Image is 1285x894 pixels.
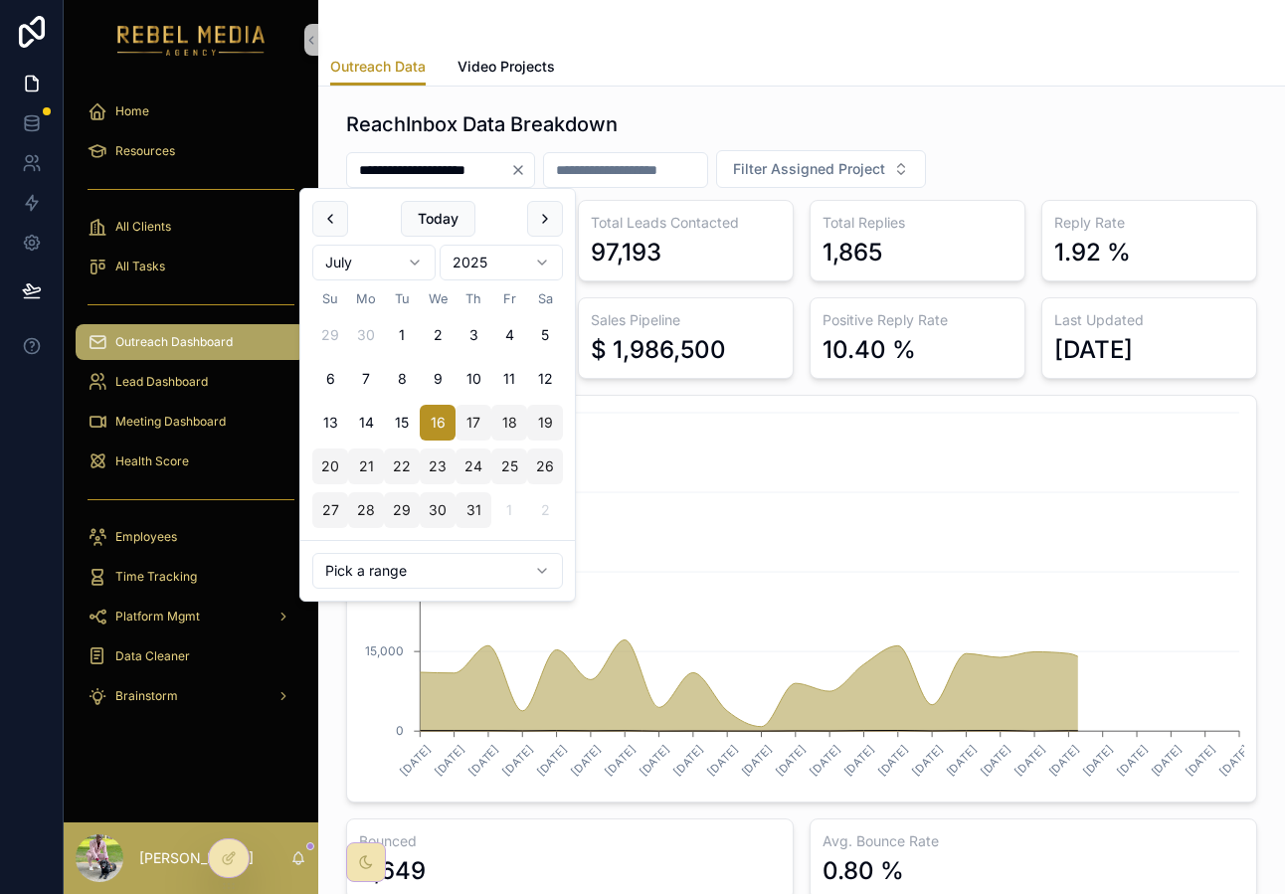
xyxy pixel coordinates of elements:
[115,569,197,585] span: Time Tracking
[115,374,208,390] span: Lead Dashboard
[1054,310,1244,330] h3: Last Updated
[875,743,911,779] text: [DATE]
[527,492,563,528] button: Saturday, August 2nd, 2025, selected
[458,49,555,89] a: Video Projects
[1216,743,1252,779] text: [DATE]
[115,143,175,159] span: Resources
[823,310,1012,330] h3: Positive Reply Rate
[76,93,306,129] a: Home
[76,404,306,440] a: Meeting Dashboard
[500,743,536,779] text: [DATE]
[398,743,434,779] text: [DATE]
[823,334,916,366] div: 10.40 %
[527,361,563,397] button: Saturday, July 12th, 2025
[348,405,384,441] button: Monday, July 14th, 2025
[115,453,189,469] span: Health Score
[76,133,306,169] a: Resources
[568,743,604,779] text: [DATE]
[456,492,491,528] button: Thursday, July 31st, 2025, selected
[823,855,904,887] div: 0.80 %
[456,361,491,397] button: Thursday, July 10th, 2025
[456,288,491,309] th: Thursday
[312,361,348,397] button: Sunday, July 6th, 2025
[312,405,348,441] button: Sunday, July 13th, 2025
[591,310,781,330] h3: Sales Pipeline
[115,334,233,350] span: Outreach Dashboard
[823,213,1012,233] h3: Total Replies
[348,317,384,353] button: Monday, June 30th, 2025
[527,317,563,353] button: Saturday, July 5th, 2025
[733,159,885,179] span: Filter Assigned Project
[115,688,178,704] span: Brainstorm
[456,405,491,441] button: Thursday, July 17th, 2025, selected
[348,361,384,397] button: Monday, July 7th, 2025
[978,743,1013,779] text: [DATE]
[491,317,527,353] button: Friday, July 4th, 2025
[1183,743,1218,779] text: [DATE]
[432,743,467,779] text: [DATE]
[384,317,420,353] button: Tuesday, July 1st, 2025
[527,288,563,309] th: Saturday
[456,448,491,484] button: Thursday, July 24th, 2025, selected
[348,288,384,309] th: Monday
[420,361,456,397] button: Wednesday, July 9th, 2025
[527,448,563,484] button: Saturday, July 26th, 2025, selected
[1054,334,1133,366] div: [DATE]
[420,405,456,441] button: Wednesday, July 16th, 2025, selected
[312,448,348,484] button: Sunday, July 20th, 2025, selected
[384,361,420,397] button: Tuesday, July 8th, 2025
[1080,743,1116,779] text: [DATE]
[312,553,563,589] button: Relative time
[76,444,306,479] a: Health Score
[76,638,306,674] a: Data Cleaner
[312,288,348,309] th: Sunday
[591,237,661,268] div: 97,193
[117,24,266,56] img: App logo
[348,492,384,528] button: Monday, July 28th, 2025, selected
[76,209,306,245] a: All Clients
[115,414,226,430] span: Meeting Dashboard
[808,743,843,779] text: [DATE]
[64,80,318,740] div: scrollable content
[491,288,527,309] th: Friday
[510,162,534,178] button: Clear
[773,743,809,779] text: [DATE]
[491,405,527,441] button: Friday, July 18th, 2025, selected
[491,448,527,484] button: Friday, July 25th, 2025, selected
[823,237,882,268] div: 1,865
[384,448,420,484] button: Tuesday, July 22nd, 2025, selected
[76,678,306,714] a: Brainstorm
[115,529,177,545] span: Employees
[591,213,781,233] h3: Total Leads Contacted
[420,448,456,484] button: Wednesday, July 23rd, 2025, selected
[396,723,404,738] tspan: 0
[330,57,426,77] span: Outreach Data
[534,743,570,779] text: [DATE]
[330,49,426,87] a: Outreach Data
[139,848,254,868] p: [PERSON_NAME]
[841,743,877,779] text: [DATE]
[420,492,456,528] button: Wednesday, July 30th, 2025, selected
[465,743,501,779] text: [DATE]
[76,599,306,634] a: Platform Mgmt
[909,743,945,779] text: [DATE]
[458,57,555,77] span: Video Projects
[637,743,672,779] text: [DATE]
[823,831,1244,851] h3: Avg. Bounce Rate
[401,201,475,237] button: Today
[76,324,306,360] a: Outreach Dashboard
[115,609,200,625] span: Platform Mgmt
[115,219,171,235] span: All Clients
[705,743,741,779] text: [DATE]
[384,288,420,309] th: Tuesday
[456,317,491,353] button: Thursday, July 3rd, 2025
[365,643,404,658] tspan: 15,000
[1054,237,1131,268] div: 1.92 %
[76,249,306,284] a: All Tasks
[76,519,306,555] a: Employees
[115,103,149,119] span: Home
[312,288,563,528] table: July 2025
[527,405,563,441] button: Saturday, July 19th, 2025, selected
[491,492,527,528] button: Friday, August 1st, 2025, selected
[420,317,456,353] button: Wednesday, July 2nd, 2025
